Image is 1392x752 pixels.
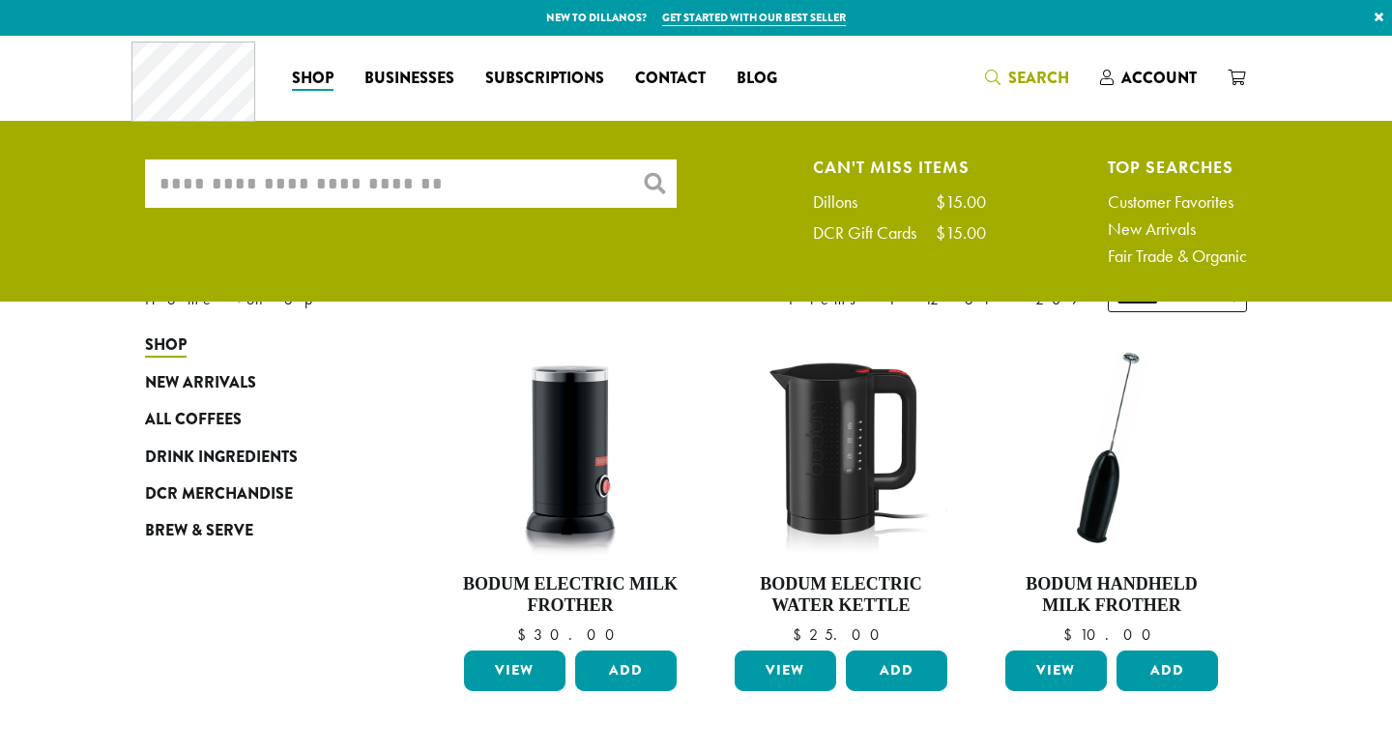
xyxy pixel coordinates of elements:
[1116,651,1218,691] button: Add
[145,519,253,543] span: Brew & Serve
[1108,159,1247,174] h4: Top Searches
[1000,336,1223,559] img: DP3927.01-002.png
[936,224,986,242] div: $15.00
[1108,247,1247,265] a: Fair Trade & Organic
[970,62,1085,94] a: Search
[1008,67,1069,89] span: Search
[145,401,377,438] a: All Coffees
[145,333,187,358] span: Shop
[730,336,952,643] a: Bodum Electric Water Kettle $25.00
[1063,624,1080,645] span: $
[485,67,604,91] span: Subscriptions
[364,67,454,91] span: Businesses
[517,624,534,645] span: $
[1000,574,1223,616] h4: Bodum Handheld Milk Frother
[464,651,565,691] a: View
[735,651,836,691] a: View
[635,67,706,91] span: Contact
[145,438,377,475] a: Drink Ingredients
[145,408,242,432] span: All Coffees
[459,574,681,616] h4: Bodum Electric Milk Frother
[1005,651,1107,691] a: View
[145,476,377,512] a: DCR Merchandise
[793,624,809,645] span: $
[737,67,777,91] span: Blog
[145,371,256,395] span: New Arrivals
[662,10,846,26] a: Get started with our best seller
[517,624,623,645] bdi: 30.00
[459,336,681,643] a: Bodum Electric Milk Frother $30.00
[730,336,952,559] img: DP3955.01.png
[1121,67,1197,89] span: Account
[145,327,377,363] a: Shop
[145,446,298,470] span: Drink Ingredients
[1108,193,1247,211] a: Customer Favorites
[730,574,952,616] h4: Bodum Electric Water Kettle
[145,482,293,506] span: DCR Merchandise
[793,624,888,645] bdi: 25.00
[575,651,677,691] button: Add
[813,193,877,211] div: Dillons
[276,63,349,94] a: Shop
[813,224,936,242] div: DCR Gift Cards
[459,336,681,559] img: DP3954.01-002.png
[145,512,377,549] a: Brew & Serve
[1000,336,1223,643] a: Bodum Handheld Milk Frother $10.00
[846,651,947,691] button: Add
[1063,624,1160,645] bdi: 10.00
[813,159,986,174] h4: Can't Miss Items
[1108,220,1247,238] a: New Arrivals
[145,364,377,401] a: New Arrivals
[936,193,986,211] div: $15.00
[292,67,333,91] span: Shop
